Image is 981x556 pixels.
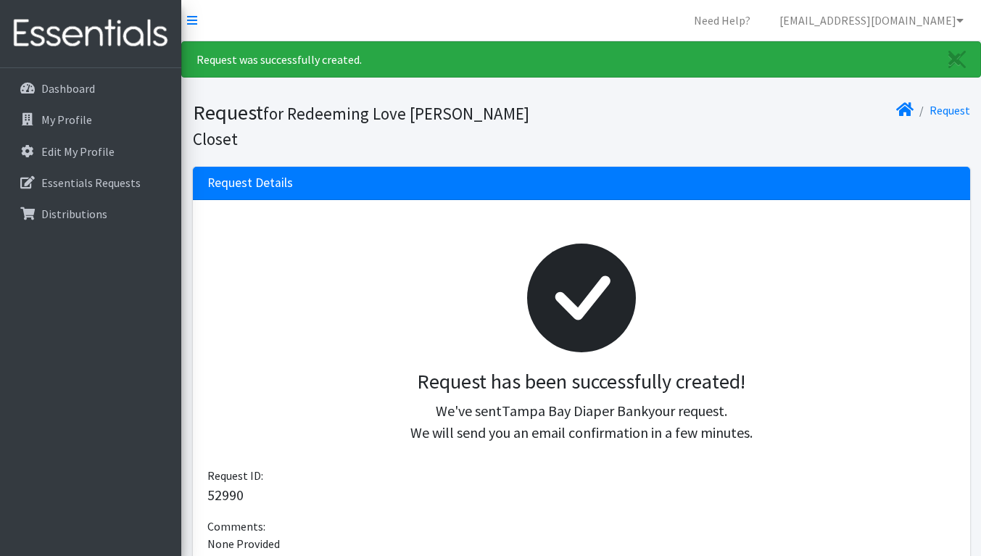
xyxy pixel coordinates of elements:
span: Comments: [207,519,265,534]
div: Request was successfully created. [181,41,981,78]
p: Essentials Requests [41,175,141,190]
p: 52990 [207,484,956,506]
h3: Request has been successfully created! [219,370,944,394]
small: for Redeeming Love [PERSON_NAME] Closet [193,103,529,149]
a: Need Help? [682,6,762,35]
p: We've sent your request. We will send you an email confirmation in a few minutes. [219,400,944,444]
a: My Profile [6,105,175,134]
h3: Request Details [207,175,293,191]
img: HumanEssentials [6,9,175,58]
span: Request ID: [207,468,263,483]
h1: Request [193,100,576,150]
a: Request [930,103,970,117]
a: Distributions [6,199,175,228]
a: Dashboard [6,74,175,103]
a: [EMAIL_ADDRESS][DOMAIN_NAME] [768,6,975,35]
p: Edit My Profile [41,144,115,159]
span: Tampa Bay Diaper Bank [502,402,648,420]
p: Dashboard [41,81,95,96]
p: Distributions [41,207,107,221]
a: Close [934,42,980,77]
a: Essentials Requests [6,168,175,197]
p: My Profile [41,112,92,127]
span: None Provided [207,536,280,551]
a: Edit My Profile [6,137,175,166]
